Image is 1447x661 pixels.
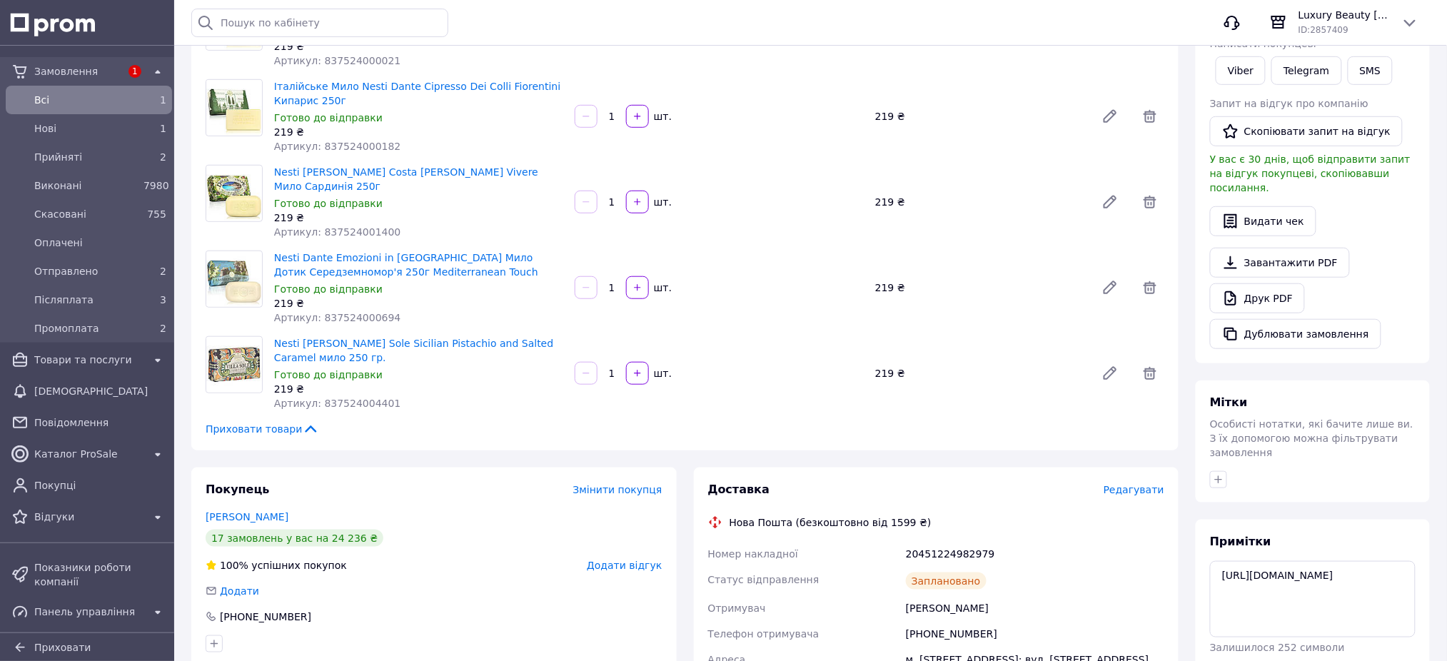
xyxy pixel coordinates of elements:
span: Артикул: 837524000021 [274,55,400,66]
a: Viber [1216,56,1266,85]
a: Редагувати [1096,102,1124,131]
span: Видалити [1136,273,1164,302]
span: Промоплата [34,321,138,335]
span: Замовлення [34,64,121,79]
a: Telegram [1271,56,1341,85]
span: Приховати товари [206,422,319,436]
span: 1 [128,65,141,78]
a: Nesti [PERSON_NAME] Costa [PERSON_NAME] Vivere Мило Сардинія 250г [274,166,538,192]
span: Виконані [34,178,138,193]
span: Скасовані [34,207,138,221]
span: Готово до відправки [274,198,383,209]
div: шт. [650,281,673,295]
span: 2 [160,266,166,277]
span: Особисті нотатки, які бачите лише ви. З їх допомогою можна фільтрувати замовлення [1210,418,1413,458]
input: Пошук по кабінету [191,9,448,37]
span: Прийняті [34,150,138,164]
span: Змінити покупця [573,484,662,495]
span: Редагувати [1104,484,1164,495]
div: 219 ₴ [274,39,563,54]
span: Артикул: 837524000694 [274,312,400,323]
span: Доставка [708,483,770,496]
span: Запит на відгук про компанію [1210,98,1368,109]
span: Готово до відправки [274,283,383,295]
div: успішних покупок [206,558,347,572]
span: Телефон отримувача [708,628,820,640]
span: 2 [160,323,166,334]
div: 20451224982979 [903,541,1167,567]
div: 219 ₴ [869,278,1090,298]
div: 219 ₴ [274,296,563,311]
span: Панель управління [34,605,143,619]
span: Товари та послуги [34,353,143,367]
span: Додати відгук [587,560,662,571]
div: 219 ₴ [869,192,1090,212]
img: Nesti Dante Villa Sole Sicilian Pistachio and Salted Caramel мило 250 гр. [206,337,262,393]
a: Друк PDF [1210,283,1305,313]
button: Видати чек [1210,206,1316,236]
span: Отримувач [708,602,766,614]
span: 3 [160,294,166,306]
span: Додати [220,585,259,597]
button: Дублювати замовлення [1210,319,1381,349]
span: Артикул: 837524001400 [274,226,400,238]
div: 17 замовлень у вас на 24 236 ₴ [206,530,383,547]
span: Оплачені [34,236,166,250]
button: SMS [1348,56,1393,85]
span: Повідомлення [34,415,166,430]
span: 755 [147,208,166,220]
span: У вас є 30 днів, щоб відправити запит на відгук покупцеві, скопіювавши посилання. [1210,153,1411,193]
span: Готово до відправки [274,112,383,123]
div: шт. [650,109,673,123]
span: Статус відправлення [708,574,820,585]
span: 1 [160,123,166,134]
span: Покупці [34,478,166,493]
span: Артикул: 837524004401 [274,398,400,409]
a: Редагувати [1096,273,1124,302]
div: 219 ₴ [274,125,563,139]
span: ID: 2857409 [1299,25,1348,35]
span: Готово до відправки [274,369,383,380]
span: Номер накладної [708,548,799,560]
span: Отправлено [34,264,138,278]
div: Нова Пошта (безкоштовно від 1599 ₴) [726,515,935,530]
textarea: [URL][DOMAIN_NAME] [1210,561,1416,637]
div: 219 ₴ [869,363,1090,383]
a: Завантажити PDF [1210,248,1350,278]
span: Показники роботи компанії [34,560,166,589]
span: Артикул: 837524000182 [274,141,400,152]
div: [PHONE_NUMBER] [218,610,313,624]
span: Видалити [1136,102,1164,131]
span: Видалити [1136,359,1164,388]
span: Післяплата [34,293,138,307]
span: 100% [220,560,248,571]
a: Італійське Мило Nesti Dante Cipresso Dei Colli Fiorentini Кипарис 250г [274,81,560,106]
span: [DEMOGRAPHIC_DATA] [34,384,166,398]
span: Примітки [1210,535,1271,548]
a: Nesti [PERSON_NAME] Sole Sicilian Pistachio and Salted Caramel мило 250 гр. [274,338,553,363]
div: 219 ₴ [274,211,563,225]
div: шт. [650,366,673,380]
span: Каталог ProSale [34,447,143,461]
div: Заплановано [906,572,987,590]
img: Nesti Dante Sardegna Costa Smeralda Dolce Vivere Мило Сардинія 250г [206,166,262,221]
img: Nesti Dante Emozioni in Toscana Мило Дотик Середземномор'я 250г Mediterranean Touch [206,251,262,307]
span: Нові [34,121,138,136]
div: 219 ₴ [274,382,563,396]
button: Скопіювати запит на відгук [1210,116,1403,146]
span: Видалити [1136,188,1164,216]
a: Редагувати [1096,188,1124,216]
span: Luxury Beauty [GEOGRAPHIC_DATA] [1299,8,1390,22]
a: [PERSON_NAME] [206,511,288,523]
a: Nesti Dante Emozioni in [GEOGRAPHIC_DATA] Мило Дотик Середземномор'я 250г Mediterranean Touch [274,252,538,278]
span: 7980 [143,180,169,191]
div: шт. [650,195,673,209]
span: Покупець [206,483,270,496]
span: Мітки [1210,395,1248,409]
span: Залишилося 252 символи [1210,642,1345,653]
div: [PHONE_NUMBER] [903,621,1167,647]
div: 219 ₴ [869,106,1090,126]
div: [PERSON_NAME] [903,595,1167,621]
span: Відгуки [34,510,143,524]
a: Редагувати [1096,359,1124,388]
